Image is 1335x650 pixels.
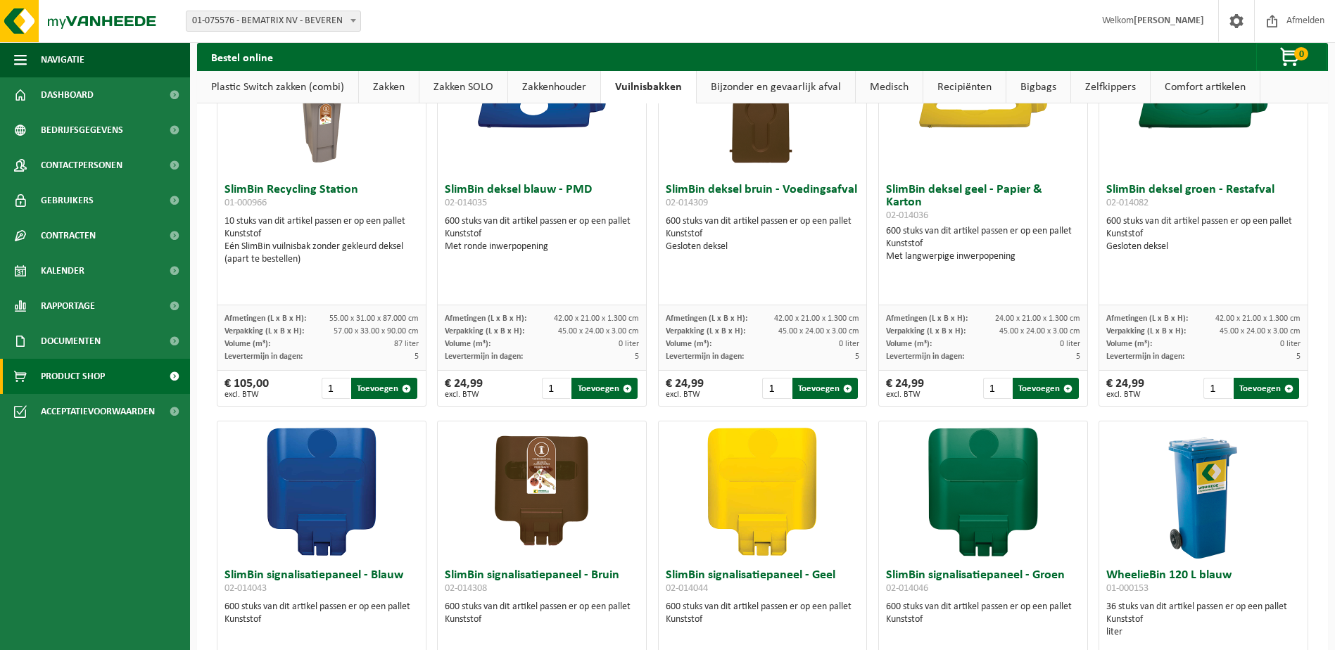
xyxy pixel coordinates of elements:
div: € 24,99 [886,378,924,399]
span: 5 [415,352,419,361]
button: Toevoegen [1234,378,1299,399]
span: 45.00 x 24.00 x 3.00 cm [999,327,1080,336]
div: 600 stuks van dit artikel passen er op een pallet [1106,215,1301,253]
div: € 24,99 [1106,378,1144,399]
span: Verpakking (L x B x H): [886,327,966,336]
span: 02-014309 [666,198,708,208]
a: Plastic Switch zakken (combi) [197,71,358,103]
img: 01-000153 [1133,421,1274,562]
span: Levertermijn in dagen: [224,352,303,361]
span: 5 [635,352,639,361]
h3: SlimBin deksel geel - Papier & Karton [886,184,1080,222]
img: 02-014036 [913,36,1054,177]
a: Medisch [856,71,923,103]
span: Product Shop [41,359,105,394]
h3: SlimBin signalisatiepaneel - Geel [666,569,860,597]
input: 1 [983,378,1011,399]
div: € 24,99 [445,378,483,399]
span: Levertermijn in dagen: [666,352,744,361]
img: 02-014308 [472,421,612,562]
span: excl. BTW [666,390,704,399]
span: 01-075576 - BEMATRIX NV - BEVEREN [186,11,360,31]
h3: SlimBin signalisatiepaneel - Groen [886,569,1080,597]
img: 02-014082 [1133,36,1274,177]
a: Vuilnisbakken [601,71,696,103]
div: 600 stuks van dit artikel passen er op een pallet [445,215,639,253]
div: Gesloten deksel [666,241,860,253]
span: Levertermijn in dagen: [886,352,964,361]
span: excl. BTW [224,390,269,399]
img: 02-014046 [913,421,1054,562]
span: 02-014046 [886,583,928,594]
span: 42.00 x 21.00 x 1.300 cm [1215,314,1301,323]
h2: Bestel online [197,43,287,70]
span: Volume (m³): [224,340,270,348]
div: Eén SlimBin vuilnisbak zonder gekleurd deksel (apart te bestellen) [224,241,419,266]
div: 10 stuks van dit artikel passen er op een pallet [224,215,419,266]
span: Afmetingen (L x B x H): [1106,314,1188,323]
img: 02-014035 [472,36,612,177]
span: Volume (m³): [666,340,711,348]
button: 0 [1256,43,1327,71]
span: 01-000966 [224,198,267,208]
span: Navigatie [41,42,84,77]
span: 57.00 x 33.00 x 90.00 cm [334,327,419,336]
div: € 105,00 [224,378,269,399]
div: 600 stuks van dit artikel passen er op een pallet [886,225,1080,263]
span: Levertermijn in dagen: [1106,352,1184,361]
span: Afmetingen (L x B x H): [666,314,747,323]
span: Acceptatievoorwaarden [41,394,155,429]
span: 0 liter [1060,340,1080,348]
div: Kunststof [1106,613,1301,626]
span: Verpakking (L x B x H): [224,327,304,336]
span: 02-014035 [445,198,487,208]
button: Toevoegen [351,378,417,399]
span: Documenten [41,324,101,359]
div: Gesloten deksel [1106,241,1301,253]
span: Rapportage [41,288,95,324]
div: 36 stuks van dit artikel passen er op een pallet [1106,601,1301,639]
input: 1 [1203,378,1232,399]
input: 1 [542,378,570,399]
span: 01-000153 [1106,583,1149,594]
span: 5 [855,352,859,361]
span: Afmetingen (L x B x H): [445,314,526,323]
span: Kalender [41,253,84,288]
a: Zelfkippers [1071,71,1150,103]
span: Volume (m³): [886,340,932,348]
span: excl. BTW [445,390,483,399]
h3: WheelieBin 120 L blauw [1106,569,1301,597]
img: 02-014044 [692,421,833,562]
span: Volume (m³): [1106,340,1152,348]
div: Kunststof [886,613,1080,626]
span: 45.00 x 24.00 x 3.00 cm [558,327,639,336]
div: Met langwerpige inwerpopening [886,250,1080,263]
span: excl. BTW [1106,390,1144,399]
button: Toevoegen [1013,378,1078,399]
strong: [PERSON_NAME] [1134,15,1204,26]
input: 1 [322,378,350,399]
span: 45.00 x 24.00 x 3.00 cm [1220,327,1301,336]
a: Zakken [359,71,419,103]
button: Toevoegen [792,378,858,399]
div: € 24,99 [666,378,704,399]
span: Dashboard [41,77,94,113]
h3: SlimBin Recycling Station [224,184,419,212]
img: 02-014043 [251,421,392,562]
div: Kunststof [666,228,860,241]
span: 02-014036 [886,210,928,221]
div: Met ronde inwerpopening [445,241,639,253]
span: 55.00 x 31.00 x 87.000 cm [329,314,419,323]
a: Zakken SOLO [419,71,507,103]
div: Kunststof [445,228,639,241]
img: 01-000966 [251,36,392,177]
div: 600 stuks van dit artikel passen er op een pallet [224,601,419,626]
span: Verpakking (L x B x H): [445,327,524,336]
h3: SlimBin deksel groen - Restafval [1106,184,1301,212]
span: Contracten [41,218,96,253]
h3: SlimBin deksel blauw - PMD [445,184,639,212]
div: 600 stuks van dit artikel passen er op een pallet [666,601,860,626]
span: 0 [1294,47,1308,60]
span: 45.00 x 24.00 x 3.00 cm [778,327,859,336]
span: Verpakking (L x B x H): [1106,327,1186,336]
